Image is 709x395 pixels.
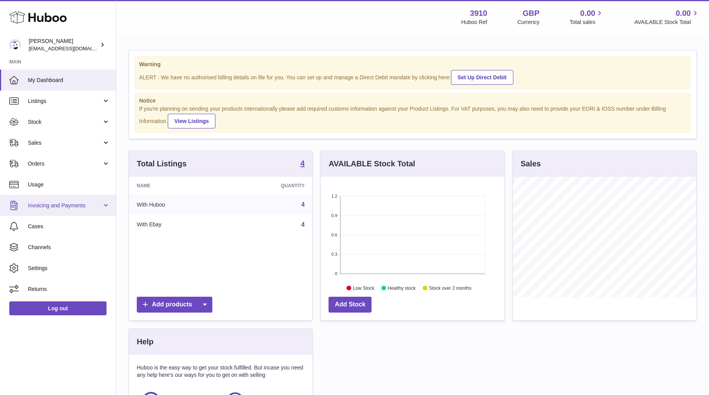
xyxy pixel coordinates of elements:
[28,286,110,293] span: Returns
[28,160,102,168] span: Orders
[28,118,102,126] span: Stock
[9,301,107,315] a: Log out
[129,195,226,215] td: With Huboo
[300,159,305,169] a: 4
[28,77,110,84] span: My Dashboard
[353,286,375,291] text: Low Stock
[329,159,415,169] h3: AVAILABLE Stock Total
[139,61,686,68] strong: Warning
[28,139,102,147] span: Sales
[332,213,337,218] text: 0.9
[137,337,153,347] h3: Help
[139,105,686,128] div: If you're planning on sending your products internationally please add required customs informati...
[139,97,686,104] strong: Notice
[28,97,102,105] span: Listings
[168,114,215,128] a: View Listings
[28,202,102,209] span: Invoicing and Payments
[29,38,98,52] div: [PERSON_NAME]
[137,364,305,379] p: Huboo is the easy way to get your stock fulfilled. But incase you need any help here's our ways f...
[461,19,487,26] div: Huboo Ref
[332,252,337,256] text: 0.3
[570,19,604,26] span: Total sales
[28,244,110,251] span: Channels
[580,8,595,19] span: 0.00
[335,271,337,276] text: 0
[300,159,305,167] strong: 4
[521,159,541,169] h3: Sales
[29,45,114,51] span: [EMAIL_ADDRESS][DOMAIN_NAME]
[388,286,416,291] text: Healthy stock
[139,69,686,85] div: ALERT : We have no authorised billing details on file for you. You can set up and manage a Direct...
[451,70,513,85] a: Set Up Direct Debit
[28,265,110,272] span: Settings
[332,194,337,198] text: 1.2
[137,159,187,169] h3: Total Listings
[301,201,305,208] a: 4
[329,297,372,313] a: Add Stock
[470,8,487,19] strong: 3910
[137,297,212,313] a: Add products
[129,215,226,235] td: With Ebay
[9,39,21,51] img: max@shopogolic.net
[332,233,337,237] text: 0.6
[28,223,110,230] span: Cases
[523,8,539,19] strong: GBP
[301,221,305,228] a: 4
[129,177,226,195] th: Name
[518,19,540,26] div: Currency
[429,286,472,291] text: Stock over 2 months
[634,19,700,26] span: AVAILABLE Stock Total
[226,177,313,195] th: Quantity
[28,181,110,188] span: Usage
[634,8,700,26] a: 0.00 AVAILABLE Stock Total
[570,8,604,26] a: 0.00 Total sales
[676,8,691,19] span: 0.00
